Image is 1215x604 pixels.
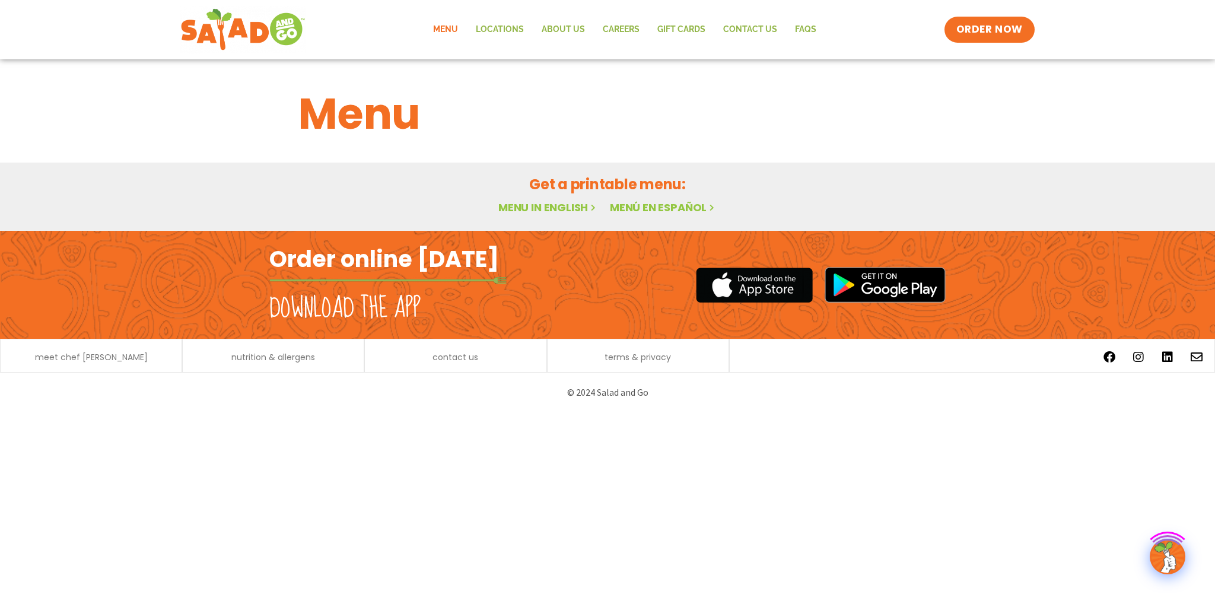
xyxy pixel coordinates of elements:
[533,16,594,43] a: About Us
[298,82,917,146] h1: Menu
[432,353,478,361] a: contact us
[180,6,306,53] img: new-SAG-logo-768×292
[424,16,467,43] a: Menu
[275,384,940,400] p: © 2024 Salad and Go
[944,17,1035,43] a: ORDER NOW
[648,16,714,43] a: GIFT CARDS
[424,16,825,43] nav: Menu
[610,200,717,215] a: Menú en español
[825,267,946,303] img: google_play
[269,292,421,325] h2: Download the app
[298,174,917,195] h2: Get a printable menu:
[231,353,315,361] a: nutrition & allergens
[956,23,1023,37] span: ORDER NOW
[467,16,533,43] a: Locations
[696,266,813,304] img: appstore
[714,16,786,43] a: Contact Us
[498,200,598,215] a: Menu in English
[786,16,825,43] a: FAQs
[269,244,499,274] h2: Order online [DATE]
[269,277,507,284] img: fork
[605,353,671,361] a: terms & privacy
[594,16,648,43] a: Careers
[35,353,148,361] a: meet chef [PERSON_NAME]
